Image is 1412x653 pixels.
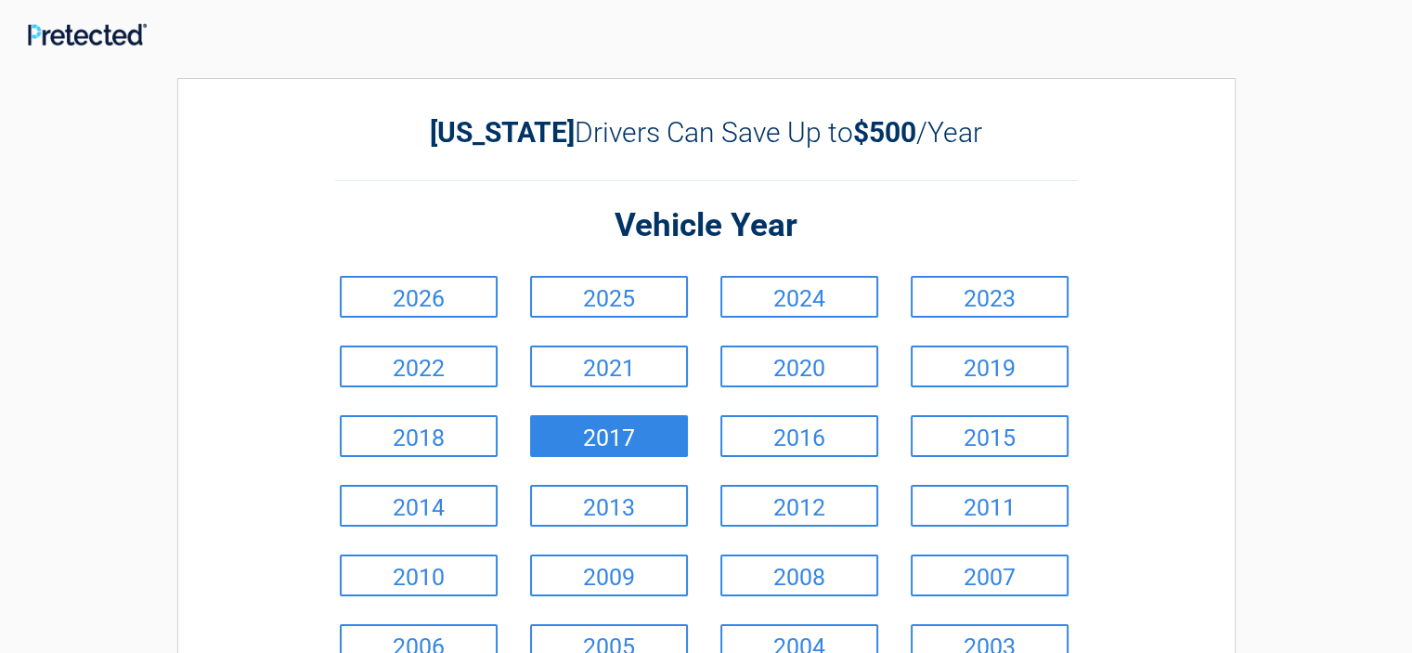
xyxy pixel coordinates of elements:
[530,415,688,457] a: 2017
[335,204,1078,248] h2: Vehicle Year
[430,116,575,149] b: [US_STATE]
[911,555,1069,596] a: 2007
[720,485,878,527] a: 2012
[530,276,688,318] a: 2025
[853,116,916,149] b: $500
[340,555,498,596] a: 2010
[720,346,878,387] a: 2020
[911,485,1069,527] a: 2011
[340,276,498,318] a: 2026
[340,415,498,457] a: 2018
[28,23,147,45] img: Main Logo
[720,415,878,457] a: 2016
[720,555,878,596] a: 2008
[530,555,688,596] a: 2009
[335,116,1078,149] h2: Drivers Can Save Up to /Year
[911,415,1069,457] a: 2015
[340,346,498,387] a: 2022
[530,485,688,527] a: 2013
[530,346,688,387] a: 2021
[911,346,1069,387] a: 2019
[720,276,878,318] a: 2024
[911,276,1069,318] a: 2023
[340,485,498,527] a: 2014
